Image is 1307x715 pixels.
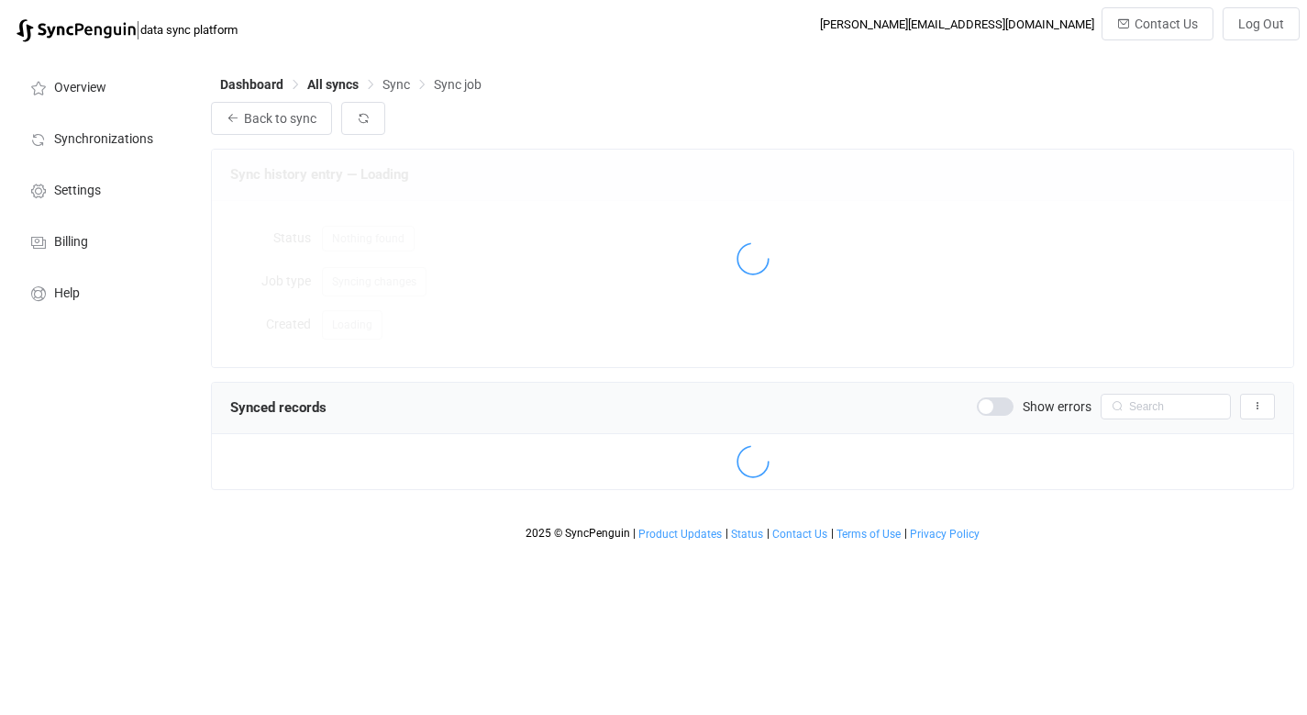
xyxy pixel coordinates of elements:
[17,19,136,42] img: syncpenguin.svg
[1101,394,1231,419] input: Search
[9,163,193,215] a: Settings
[638,528,722,541] span: Product Updates
[17,17,238,42] a: |data sync platform
[904,527,907,540] span: |
[9,266,193,318] a: Help
[1223,7,1300,40] button: Log Out
[771,528,828,541] a: Contact Us
[140,23,238,37] span: data sync platform
[836,528,902,541] a: Terms of Use
[54,132,153,147] span: Synchronizations
[9,61,193,112] a: Overview
[220,78,482,91] div: Breadcrumb
[9,215,193,266] a: Billing
[731,528,763,541] span: Status
[1238,17,1284,31] span: Log Out
[772,528,827,541] span: Contact Us
[54,286,80,301] span: Help
[637,528,723,541] a: Product Updates
[54,184,101,198] span: Settings
[382,77,410,92] span: Sync
[1135,17,1198,31] span: Contact Us
[136,17,140,42] span: |
[910,528,980,541] span: Privacy Policy
[9,112,193,163] a: Synchronizations
[633,527,636,540] span: |
[230,399,327,416] span: Synced records
[211,102,332,135] button: Back to sync
[54,81,106,95] span: Overview
[820,17,1094,31] div: [PERSON_NAME][EMAIL_ADDRESS][DOMAIN_NAME]
[767,527,770,540] span: |
[1102,7,1213,40] button: Contact Us
[434,77,482,92] span: Sync job
[836,528,901,541] span: Terms of Use
[220,77,283,92] span: Dashboard
[1023,400,1091,413] span: Show errors
[831,527,834,540] span: |
[307,77,359,92] span: All syncs
[526,527,630,540] span: 2025 © SyncPenguin
[909,528,980,541] a: Privacy Policy
[244,111,316,126] span: Back to sync
[730,528,764,541] a: Status
[54,235,88,250] span: Billing
[725,527,728,540] span: |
